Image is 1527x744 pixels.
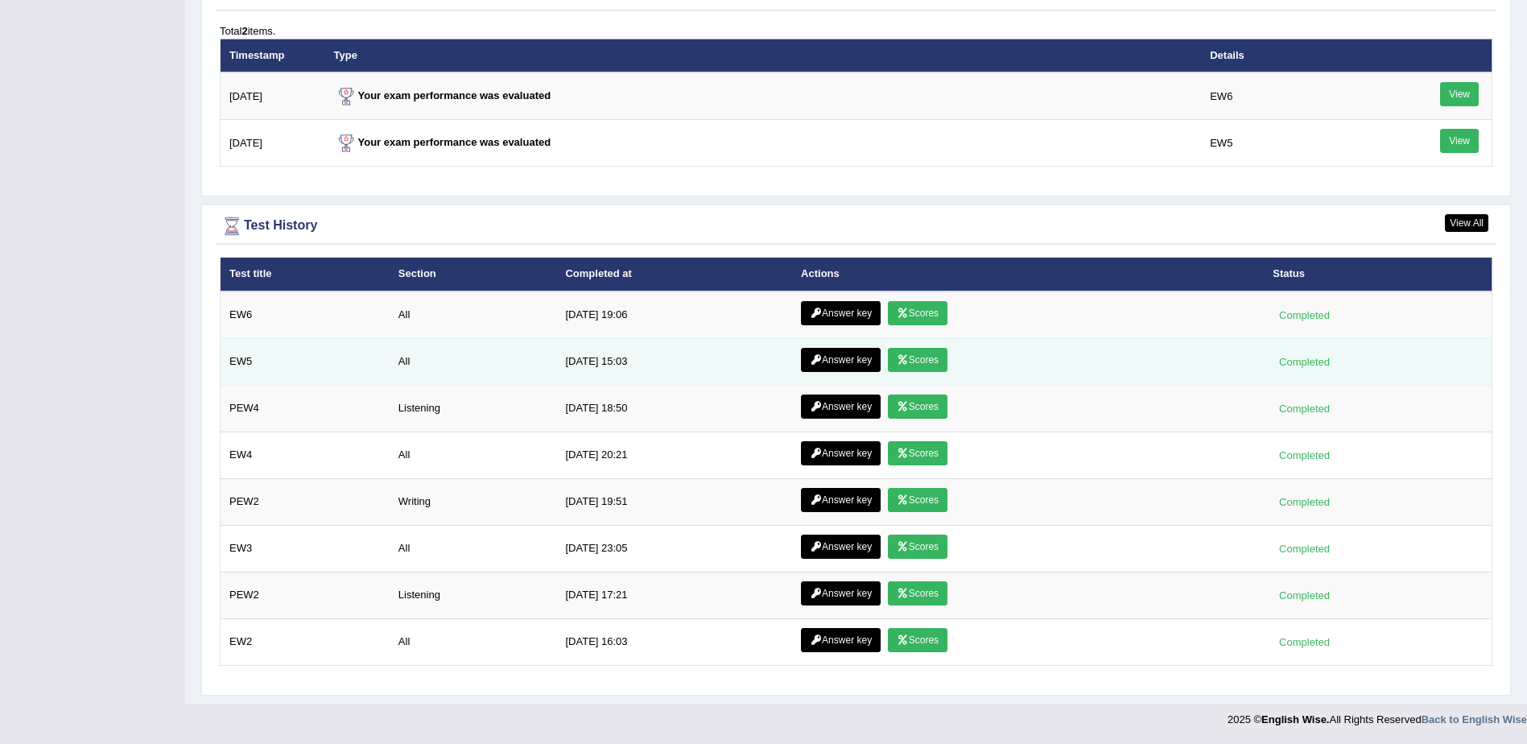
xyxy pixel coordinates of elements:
[1273,447,1335,464] div: Completed
[221,72,325,120] td: [DATE]
[1273,587,1335,604] div: Completed
[1422,713,1527,725] a: Back to English Wise
[1273,634,1335,651] div: Completed
[888,441,947,465] a: Scores
[334,89,551,101] strong: Your exam performance was evaluated
[1201,72,1395,120] td: EW6
[221,385,390,432] td: PEW4
[220,23,1492,39] div: Total items.
[1228,704,1527,727] div: 2025 © All Rights Reserved
[390,618,557,665] td: All
[221,525,390,572] td: EW3
[241,25,247,37] b: 2
[888,628,947,652] a: Scores
[390,478,557,525] td: Writing
[801,535,881,559] a: Answer key
[801,348,881,372] a: Answer key
[390,291,557,339] td: All
[390,432,557,478] td: All
[888,301,947,325] a: Scores
[801,301,881,325] a: Answer key
[1440,129,1479,153] a: View
[390,525,557,572] td: All
[801,488,881,512] a: Answer key
[221,478,390,525] td: PEW2
[556,258,792,291] th: Completed at
[221,432,390,478] td: EW4
[1273,494,1335,510] div: Completed
[1273,540,1335,557] div: Completed
[221,338,390,385] td: EW5
[390,572,557,618] td: Listening
[801,628,881,652] a: Answer key
[221,120,325,167] td: [DATE]
[888,488,947,512] a: Scores
[556,338,792,385] td: [DATE] 15:03
[556,432,792,478] td: [DATE] 20:21
[888,395,947,419] a: Scores
[221,258,390,291] th: Test title
[792,258,1264,291] th: Actions
[801,441,881,465] a: Answer key
[325,39,1202,72] th: Type
[390,385,557,432] td: Listening
[1273,400,1335,417] div: Completed
[1440,82,1479,106] a: View
[390,258,557,291] th: Section
[556,572,792,618] td: [DATE] 17:21
[556,478,792,525] td: [DATE] 19:51
[221,39,325,72] th: Timestamp
[334,136,551,148] strong: Your exam performance was evaluated
[390,338,557,385] td: All
[888,535,947,559] a: Scores
[221,618,390,665] td: EW2
[221,291,390,339] td: EW6
[1261,713,1329,725] strong: English Wise.
[1445,214,1488,232] a: View All
[1201,39,1395,72] th: Details
[556,618,792,665] td: [DATE] 16:03
[1264,258,1492,291] th: Status
[220,214,1492,238] div: Test History
[1273,353,1335,370] div: Completed
[888,348,947,372] a: Scores
[888,581,947,606] a: Scores
[556,291,792,339] td: [DATE] 19:06
[801,581,881,606] a: Answer key
[556,525,792,572] td: [DATE] 23:05
[221,572,390,618] td: PEW2
[556,385,792,432] td: [DATE] 18:50
[801,395,881,419] a: Answer key
[1201,120,1395,167] td: EW5
[1273,307,1335,324] div: Completed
